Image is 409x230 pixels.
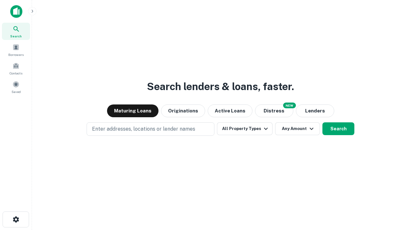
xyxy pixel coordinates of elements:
[2,78,30,96] a: Saved
[8,52,24,57] span: Borrowers
[2,23,30,40] a: Search
[12,89,21,94] span: Saved
[377,179,409,210] iframe: Chat Widget
[2,60,30,77] a: Contacts
[208,104,252,117] button: Active Loans
[217,122,273,135] button: All Property Types
[2,41,30,58] a: Borrowers
[87,122,214,136] button: Enter addresses, locations or lender names
[255,104,293,117] button: Search distressed loans with lien and other non-mortgage details.
[107,104,158,117] button: Maturing Loans
[322,122,354,135] button: Search
[147,79,294,94] h3: Search lenders & loans, faster.
[283,103,296,108] div: NEW
[10,71,22,76] span: Contacts
[161,104,205,117] button: Originations
[296,104,334,117] button: Lenders
[275,122,320,135] button: Any Amount
[92,125,195,133] p: Enter addresses, locations or lender names
[10,5,22,18] img: capitalize-icon.png
[10,34,22,39] span: Search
